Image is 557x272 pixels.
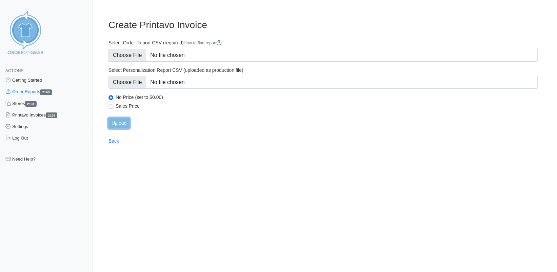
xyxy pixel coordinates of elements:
a: How to find report [184,41,222,45]
span: 2129 [46,112,57,118]
label: No Price (set to $0.00) [116,94,538,100]
span: 2168 [40,89,52,95]
span: 2131 [25,101,37,107]
h3: Create Printavo Invoice [108,19,538,31]
label: Select Personalization Report CSV (uploaded as production file) [108,67,538,73]
input: Upload [108,118,130,128]
span: Actions [5,68,23,73]
label: Sales Price [116,103,538,109]
a: Back [108,138,119,144]
label: Select Order Report CSV (required) [108,40,538,46]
